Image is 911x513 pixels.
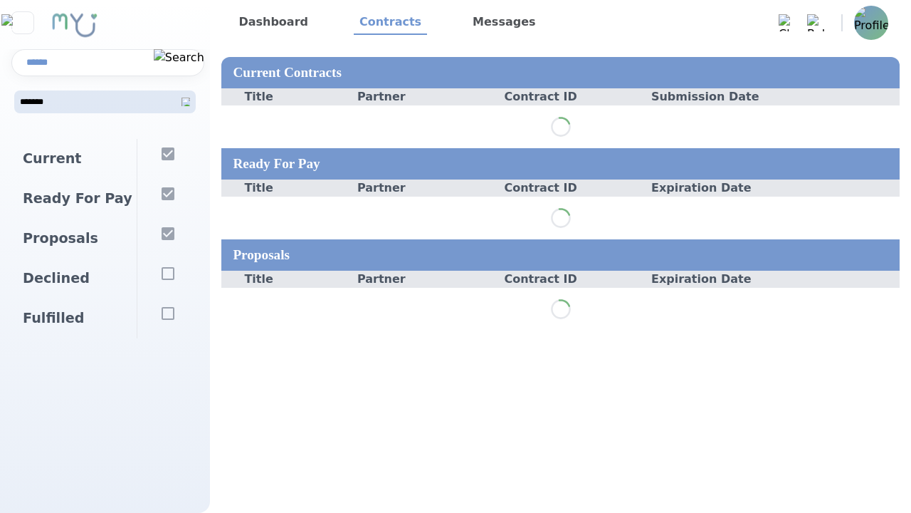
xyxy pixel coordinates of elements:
[233,11,314,35] a: Dashboard
[11,139,137,179] div: Current
[221,88,357,105] div: Title
[779,14,796,31] img: Chat
[357,180,493,197] div: Partner
[11,259,137,299] div: Declined
[221,148,900,180] div: Ready For Pay
[354,11,427,35] a: Contracts
[357,88,493,105] div: Partner
[11,299,137,338] div: Fulfilled
[493,88,628,105] div: Contract ID
[221,271,357,288] div: Title
[1,14,43,31] img: Close sidebar
[854,6,888,40] img: Profile
[467,11,541,35] a: Messages
[11,179,137,219] div: Ready For Pay
[807,14,824,31] img: Bell
[628,271,764,288] div: Expiration Date
[221,180,357,197] div: Title
[11,219,137,259] div: Proposals
[493,180,628,197] div: Contract ID
[221,57,900,88] div: Current Contracts
[493,271,628,288] div: Contract ID
[628,88,764,105] div: Submission Date
[357,271,493,288] div: Partner
[628,180,764,197] div: Expiration Date
[221,239,900,271] div: Proposals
